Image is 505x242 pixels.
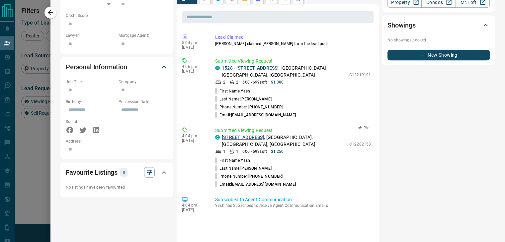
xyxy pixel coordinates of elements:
[66,99,115,105] p: Birthday:
[66,13,168,19] p: Credit Score:
[215,165,272,171] p: Last Name:
[215,66,220,70] div: condos.ca
[66,184,168,190] p: No listings have been favourited
[222,65,279,71] a: 1528 - [STREET_ADDRESS]
[119,79,168,85] p: Company:
[222,135,264,140] a: [STREET_ADDRESS]
[119,32,168,38] p: Mortgage Agent:
[66,164,168,180] div: Favourite Listings0
[242,149,267,154] p: 600 - 699 sqft
[182,138,205,143] p: [DATE]
[215,173,283,179] p: Phone Number:
[387,37,490,43] p: No showings booked
[215,127,371,134] p: Submitted Viewing Request
[215,88,250,94] p: First Name:
[349,72,371,78] p: C12219191
[215,96,272,102] p: Last Name:
[240,166,271,171] span: [PERSON_NAME]
[223,149,225,154] p: 1
[182,208,205,212] p: [DATE]
[66,167,118,178] h2: Favourite Listings
[215,104,283,110] p: Phone Number:
[66,79,115,85] p: Job Title:
[236,149,238,154] p: 1
[241,158,250,163] span: Yash
[122,169,126,176] p: 0
[182,203,205,208] p: 4:04 pm
[66,59,168,75] div: Personal Information
[215,181,296,187] p: Email:
[182,64,205,69] p: 4:06 pm
[215,157,250,163] p: First Name:
[241,89,250,93] span: Yash
[66,138,168,144] p: Address:
[66,119,115,125] p: Social:
[387,20,416,30] h2: Showings
[236,79,238,85] p: 2
[215,196,371,203] p: Subscribed to Agent Communication
[66,62,127,72] h2: Personal Information
[182,45,205,50] p: [DATE]
[215,41,371,47] p: [PERSON_NAME] claimed [PERSON_NAME] from the lead pool
[182,134,205,138] p: 4:04 pm
[271,149,284,154] p: $1,250
[354,125,374,131] button: Pin
[215,112,296,118] p: Email:
[215,58,371,65] p: Submitted Viewing Request
[242,79,267,85] p: 600 - 699 sqft
[223,79,225,85] p: 2
[222,65,346,79] p: , [GEOGRAPHIC_DATA], [GEOGRAPHIC_DATA], [GEOGRAPHIC_DATA]
[231,182,296,187] span: [EMAIL_ADDRESS][DOMAIN_NAME]
[182,69,205,74] p: [DATE]
[231,113,296,117] span: [EMAIL_ADDRESS][DOMAIN_NAME]
[248,174,283,179] span: [PHONE_NUMBER]
[215,34,371,41] p: Lead Claimed
[271,79,284,85] p: $1,300
[240,97,271,101] span: [PERSON_NAME]
[248,105,283,109] span: [PHONE_NUMBER]
[66,32,115,38] p: Lawyer:
[182,40,205,45] p: 5:04 pm
[119,99,168,105] p: Possession Date:
[387,50,490,60] button: New Showing
[387,17,490,33] div: Showings
[349,141,371,147] p: C12282153
[215,135,220,140] div: condos.ca
[215,203,371,208] p: Yash has Subscribed to receive Agent Communication Emails
[222,134,346,148] p: , [GEOGRAPHIC_DATA], [GEOGRAPHIC_DATA], [GEOGRAPHIC_DATA]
